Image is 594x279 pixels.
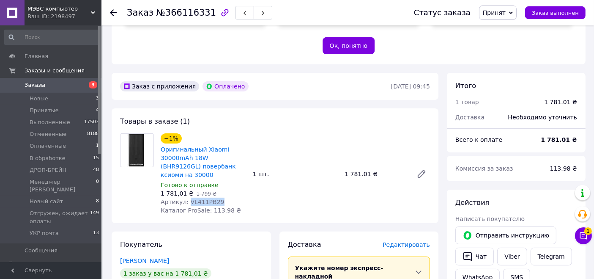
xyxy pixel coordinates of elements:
span: Доставка [455,114,485,121]
span: 3 [89,81,97,88]
span: 149 [90,210,99,225]
span: Товары в заказе (1) [120,117,190,125]
span: Отмененные [30,130,66,138]
div: Статус заказа [414,8,471,17]
span: 4 [96,107,99,114]
button: Чат [455,248,494,265]
div: 1 заказ у вас на 1 781,01 ₴ [120,268,211,279]
span: Менеджер [PERSON_NAME] [30,178,96,193]
span: 1 781,01 ₴ [161,190,194,197]
span: 0 [96,178,99,193]
a: Редактировать [413,166,430,182]
span: 15 [93,155,99,162]
span: №366116331 [156,8,216,18]
span: Артикул: VL411PB29 [161,199,224,205]
span: Редактировать [383,241,430,248]
a: Viber [497,248,527,265]
span: Новый сайт [30,198,63,205]
div: 1 шт. [249,168,342,180]
input: Поиск [4,30,100,45]
span: Принят [483,9,506,16]
span: Товары и услуги [25,261,72,269]
button: Отправить инструкцию [455,227,556,244]
b: 1 781.01 ₴ [541,136,577,143]
div: Оплачено [203,81,248,91]
span: Новые [30,95,48,102]
time: [DATE] 09:45 [391,83,430,90]
span: УКР почта [30,229,59,237]
span: 17503 [84,119,99,126]
span: 113.98 ₴ [550,165,577,172]
span: 3 [96,95,99,102]
div: 1 781.01 ₴ [544,98,577,106]
span: Написать покупателю [455,215,525,222]
span: Заказы и сообщения [25,67,85,75]
span: Комиссия за заказ [455,165,513,172]
div: Вернуться назад [110,8,117,17]
span: В обработке [30,155,66,162]
span: 8 [96,198,99,205]
span: 1 799 ₴ [197,191,216,197]
span: Отгружен, ожидает оплаты [30,210,90,225]
div: 1 781.01 ₴ [341,168,410,180]
span: 48 [93,166,99,174]
img: Оригинальный Xiaomi 30000mAh 18W (BHR9126GL) повербанк ксиоми на 30000 [125,134,149,167]
span: ДРОП-БРЕЙН [30,166,66,174]
span: Готово к отправке [161,182,219,188]
span: 1 [584,227,592,235]
span: Действия [455,199,489,207]
div: Необходимо уточнить [503,108,582,127]
div: Заказ с приложения [120,81,199,91]
span: 1 [96,142,99,150]
span: Итого [455,82,476,90]
span: Каталог ProSale: 113.98 ₴ [161,207,241,214]
span: Сообщения [25,247,57,254]
span: 8188 [87,130,99,138]
button: Чат с покупателем1 [575,227,592,244]
div: Ваш ID: 2198497 [27,13,101,20]
span: 1 товар [455,99,479,105]
span: Покупатель [120,240,162,249]
a: Telegram [531,248,572,265]
span: МЭВС компьютер [27,5,91,13]
a: [PERSON_NAME] [120,257,169,264]
span: Выполненные [30,119,70,126]
span: Оплаченные [30,142,66,150]
a: Оригинальный Xiaomi 30000mAh 18W (BHR9126GL) повербанк ксиоми на 30000 [161,146,236,178]
span: Заказы [25,81,45,89]
div: −1% [161,133,182,144]
span: Принятые [30,107,59,114]
span: Главная [25,52,48,60]
span: Заказ выполнен [532,10,579,16]
button: Заказ выполнен [525,6,586,19]
span: Заказ [127,8,153,18]
span: 13 [93,229,99,237]
span: Всего к оплате [455,136,502,143]
span: Доставка [288,240,321,249]
button: Ок, понятно [323,37,375,54]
